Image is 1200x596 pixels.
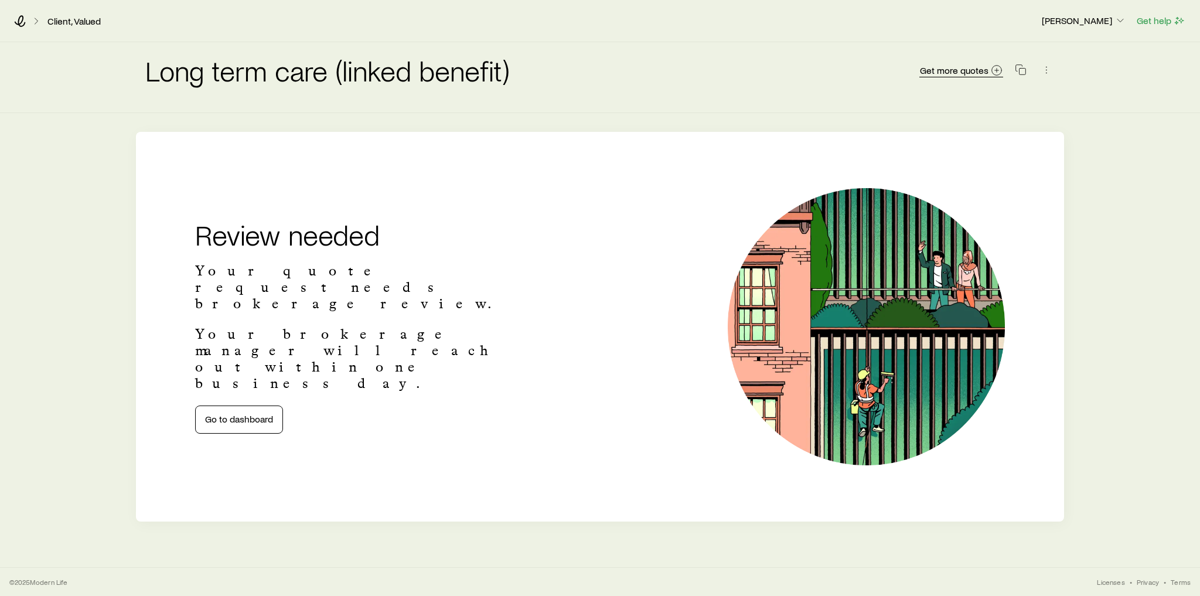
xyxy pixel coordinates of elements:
[1042,15,1126,26] p: [PERSON_NAME]
[919,64,1003,77] a: Get more quotes
[1164,577,1166,587] span: •
[145,56,509,84] h2: Long term care (linked benefit)
[1137,577,1159,587] a: Privacy
[1171,577,1191,587] a: Terms
[47,16,101,27] a: Client, Valued
[195,263,531,312] p: Your quote request needs brokerage review.
[920,66,988,75] span: Get more quotes
[1130,577,1132,587] span: •
[1136,14,1186,28] button: Get help
[9,577,68,587] p: © 2025 Modern Life
[1041,14,1127,28] button: [PERSON_NAME]
[728,188,1005,465] img: Illustration of a window cleaner.
[195,406,283,434] a: Go to dashboard
[1097,577,1124,587] a: Licenses
[195,326,531,391] p: Your brokerage manager will reach out within one business day.
[195,220,531,248] h2: Review needed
